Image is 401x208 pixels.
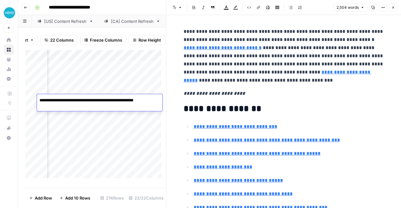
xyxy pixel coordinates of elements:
[40,35,78,45] button: 22 Columns
[4,113,14,123] a: AirOps Academy
[80,35,126,45] button: Freeze Columns
[336,5,359,10] span: 2,504 words
[16,35,38,45] button: Sort
[44,18,86,24] div: [US] Content Refresh
[4,133,14,143] button: Help + Support
[35,195,52,201] span: Add Row
[4,45,14,55] a: Browse
[4,35,14,45] a: Home
[25,193,56,203] button: Add Row
[65,195,90,201] span: Add 10 Rows
[99,15,166,28] a: [CA] Content Refresh
[4,54,14,64] a: Your Data
[4,123,14,133] button: What's new?
[56,193,94,203] button: Add 10 Rows
[4,74,14,84] a: Settings
[129,35,165,45] button: Row Height
[98,193,126,203] div: 274 Rows
[4,64,14,74] a: Usage
[4,5,14,21] button: Workspace: XeroOps
[111,18,154,24] div: [CA] Content Refresh
[4,123,13,133] div: What's new?
[32,15,99,28] a: [US] Content Refresh
[50,37,74,43] span: 22 Columns
[334,3,367,12] button: 2,504 words
[90,37,122,43] span: Freeze Columns
[126,193,166,203] div: 22/22 Columns
[4,7,15,18] img: XeroOps Logo
[138,37,161,43] span: Row Height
